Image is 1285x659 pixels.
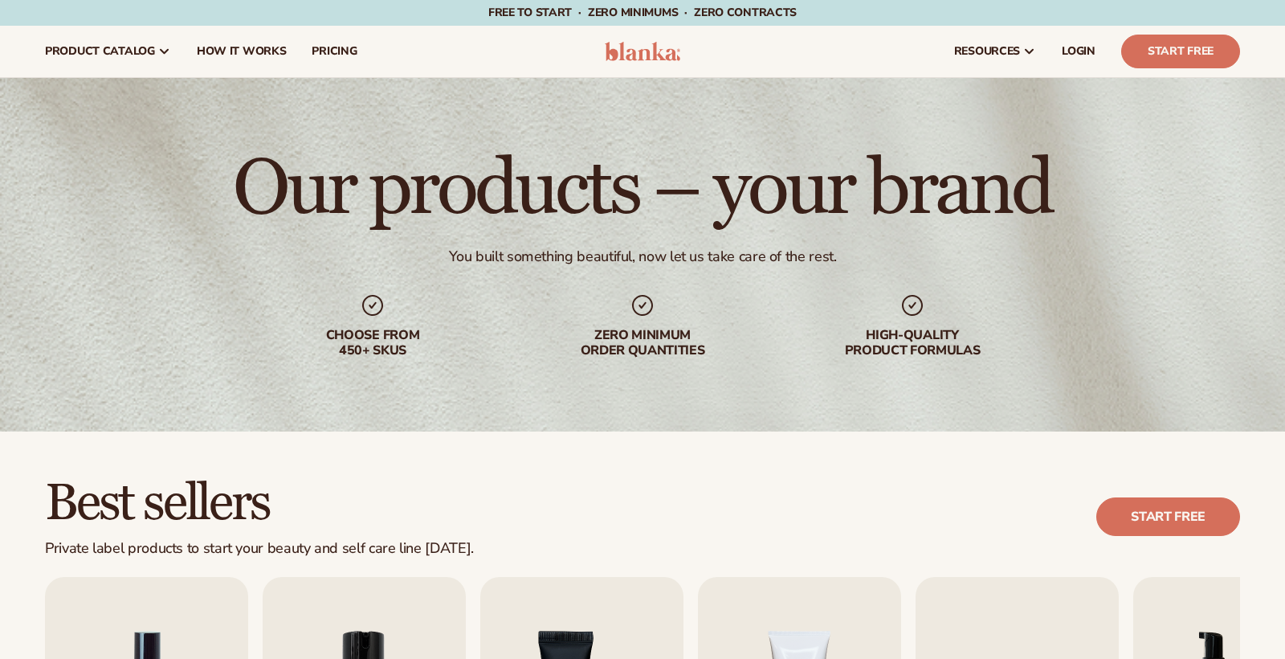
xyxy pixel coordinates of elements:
[941,26,1049,77] a: resources
[488,5,797,20] span: Free to start · ZERO minimums · ZERO contracts
[810,328,1015,358] div: High-quality product formulas
[45,45,155,58] span: product catalog
[270,328,475,358] div: Choose from 450+ Skus
[233,151,1051,228] h1: Our products – your brand
[45,477,474,530] h2: Best sellers
[184,26,300,77] a: How It Works
[45,540,474,558] div: Private label products to start your beauty and self care line [DATE].
[1121,35,1240,68] a: Start Free
[197,45,287,58] span: How It Works
[312,45,357,58] span: pricing
[1049,26,1108,77] a: LOGIN
[540,328,745,358] div: Zero minimum order quantities
[1062,45,1095,58] span: LOGIN
[1096,497,1240,536] a: Start free
[299,26,369,77] a: pricing
[954,45,1020,58] span: resources
[605,42,681,61] img: logo
[32,26,184,77] a: product catalog
[449,248,837,266] div: You built something beautiful, now let us take care of the rest.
